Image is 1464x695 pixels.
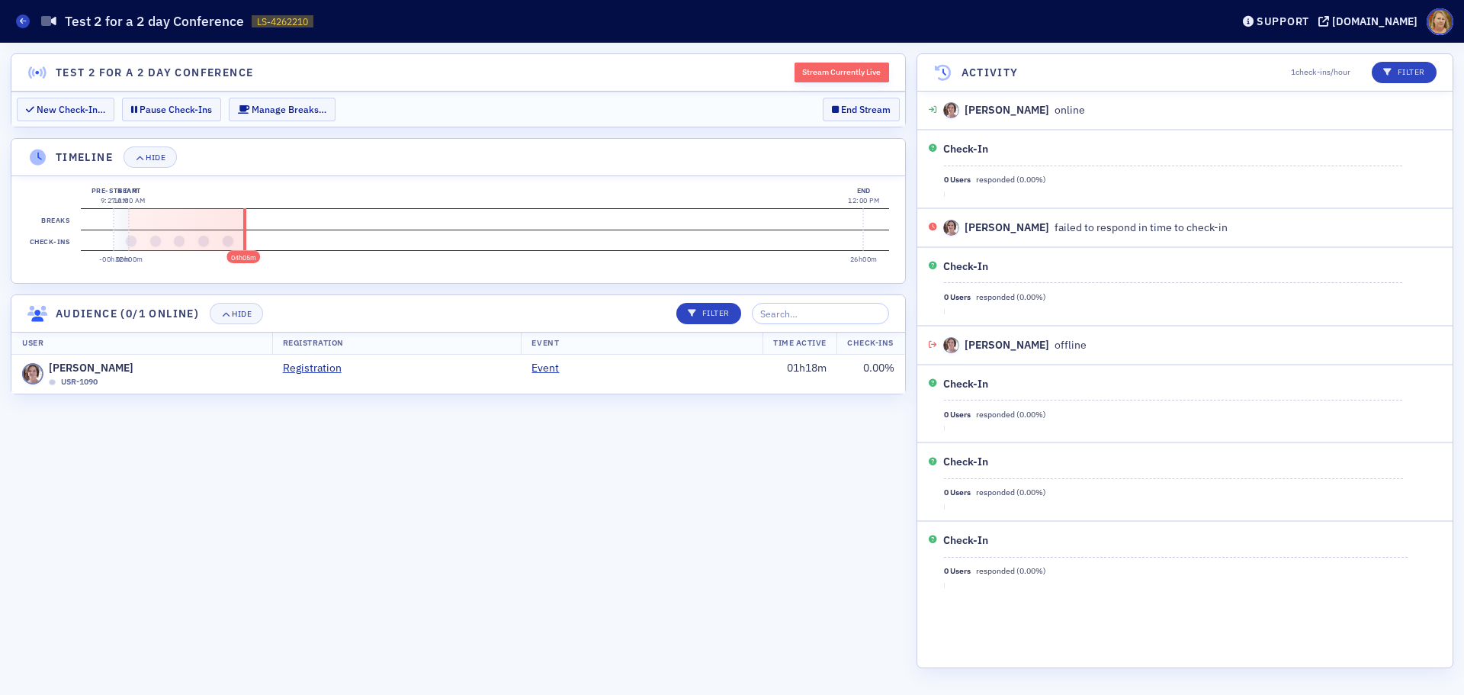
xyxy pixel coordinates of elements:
[116,255,143,263] time: 00h00m
[837,355,905,394] td: 0.00 %
[943,454,988,470] div: Check-In
[752,303,889,324] input: Search…
[231,253,256,262] time: 04h05m
[944,487,971,499] span: 0 Users
[848,185,879,196] div: End
[56,150,113,166] h4: Timeline
[229,98,335,121] button: Manage Breaks…
[122,98,221,121] button: Pause Check-Ins
[976,565,1046,578] span: responded ( 0.00 %)
[943,376,988,392] div: Check-In
[124,146,177,168] button: Hide
[146,153,165,162] div: Hide
[27,230,72,252] label: Check-ins
[91,185,138,196] div: Pre-stream
[795,63,889,82] div: Stream Currently Live
[521,332,762,355] th: Event
[762,332,837,355] th: Time Active
[943,533,988,549] div: Check-In
[1383,66,1425,79] p: Filter
[1332,14,1417,28] div: [DOMAIN_NAME]
[56,65,254,81] h4: Test 2 for a 2 day Conference
[850,255,878,263] time: 26h00m
[39,209,73,230] label: Breaks
[976,291,1046,304] span: responded ( 0.00 %)
[49,379,56,386] div: Offline
[65,12,244,31] h1: Test 2 for a 2 day Conference
[944,291,971,304] span: 0 Users
[762,355,837,394] td: 01h18m
[531,360,570,376] a: Event
[114,185,146,196] div: Start
[232,310,252,318] div: Hide
[962,65,1019,81] h4: Activity
[944,174,971,186] span: 0 Users
[943,337,1087,353] div: offline
[1372,62,1437,83] button: Filter
[688,307,730,320] p: Filter
[965,337,1049,353] div: [PERSON_NAME]
[114,196,146,204] time: 10:00 AM
[257,15,308,28] span: LS-4262210
[943,220,1228,236] div: failed to respond in time to check-in
[976,174,1046,186] span: responded ( 0.00 %)
[1291,66,1350,79] span: 1 check-ins/hour
[17,98,114,121] button: New Check-In…
[943,141,988,157] div: Check-In
[283,360,353,376] a: Registration
[976,487,1046,499] span: responded ( 0.00 %)
[11,332,272,355] th: User
[1427,8,1453,35] span: Profile
[101,196,128,204] time: 9:27 AM
[1318,16,1423,27] button: [DOMAIN_NAME]
[943,259,988,275] div: Check-In
[943,102,1085,118] div: online
[56,306,199,322] h4: Audience (0/1 online)
[965,220,1049,236] div: [PERSON_NAME]
[836,332,904,355] th: Check-Ins
[965,102,1049,118] div: [PERSON_NAME]
[823,98,900,121] button: End Stream
[944,565,971,578] span: 0 Users
[1257,14,1309,28] div: Support
[272,332,522,355] th: Registration
[61,376,98,388] span: USR-1090
[210,303,263,324] button: Hide
[49,360,133,376] span: [PERSON_NAME]
[676,303,741,324] button: Filter
[848,196,879,204] time: 12:00 PM
[944,409,971,421] span: 0 Users
[976,409,1046,421] span: responded ( 0.00 %)
[99,255,130,263] time: -00h32m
